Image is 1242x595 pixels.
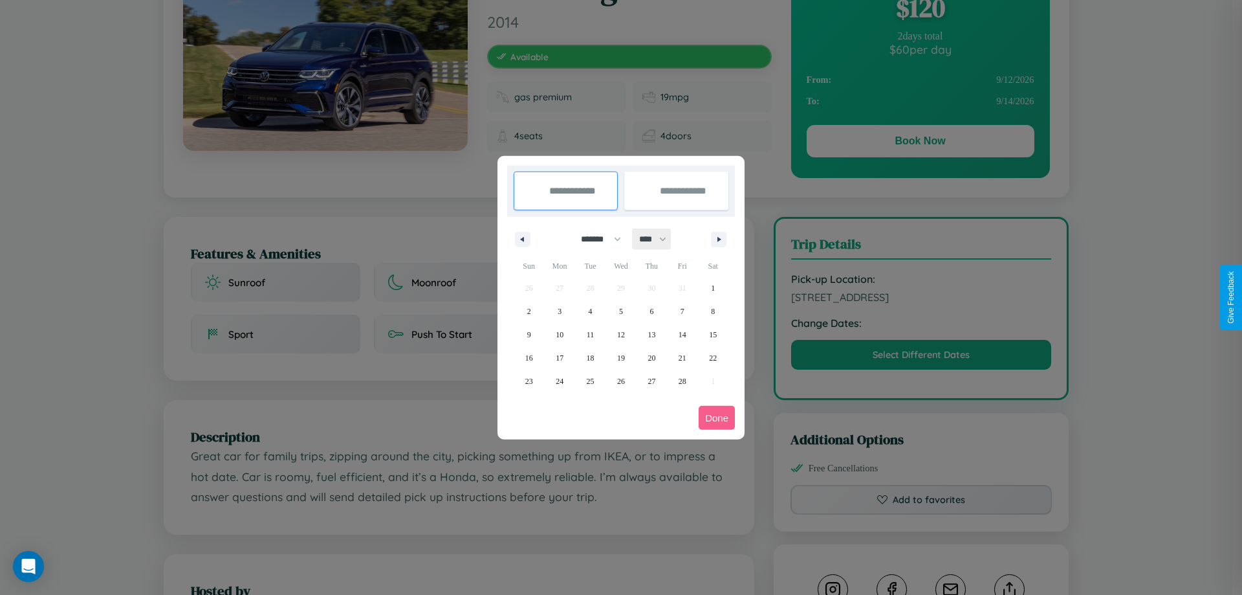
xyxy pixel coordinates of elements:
[699,406,735,430] button: Done
[558,300,561,323] span: 3
[679,370,686,393] span: 28
[617,323,625,346] span: 12
[525,346,533,370] span: 16
[711,300,715,323] span: 8
[698,300,728,323] button: 8
[575,346,605,370] button: 18
[575,323,605,346] button: 11
[575,256,605,276] span: Tue
[709,323,717,346] span: 15
[589,300,593,323] span: 4
[544,323,574,346] button: 10
[605,370,636,393] button: 26
[667,300,697,323] button: 7
[544,346,574,370] button: 17
[605,323,636,346] button: 12
[681,300,684,323] span: 7
[637,323,667,346] button: 13
[698,276,728,300] button: 1
[648,370,655,393] span: 27
[605,256,636,276] span: Wed
[525,370,533,393] span: 23
[667,346,697,370] button: 21
[556,323,563,346] span: 10
[667,323,697,346] button: 14
[514,346,544,370] button: 16
[527,300,531,323] span: 2
[527,323,531,346] span: 9
[679,346,686,370] span: 21
[605,300,636,323] button: 5
[709,346,717,370] span: 22
[698,256,728,276] span: Sat
[637,346,667,370] button: 20
[637,370,667,393] button: 27
[587,370,594,393] span: 25
[556,370,563,393] span: 24
[1226,271,1236,324] div: Give Feedback
[698,346,728,370] button: 22
[649,300,653,323] span: 6
[575,370,605,393] button: 25
[637,300,667,323] button: 6
[637,256,667,276] span: Thu
[617,346,625,370] span: 19
[617,370,625,393] span: 26
[514,256,544,276] span: Sun
[514,370,544,393] button: 23
[544,370,574,393] button: 24
[648,323,655,346] span: 13
[544,300,574,323] button: 3
[587,346,594,370] span: 18
[587,323,594,346] span: 11
[667,370,697,393] button: 28
[679,323,686,346] span: 14
[575,300,605,323] button: 4
[667,256,697,276] span: Fri
[698,323,728,346] button: 15
[514,300,544,323] button: 2
[514,323,544,346] button: 9
[605,346,636,370] button: 19
[648,346,655,370] span: 20
[544,256,574,276] span: Mon
[619,300,623,323] span: 5
[711,276,715,300] span: 1
[13,551,44,582] div: Open Intercom Messenger
[556,346,563,370] span: 17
